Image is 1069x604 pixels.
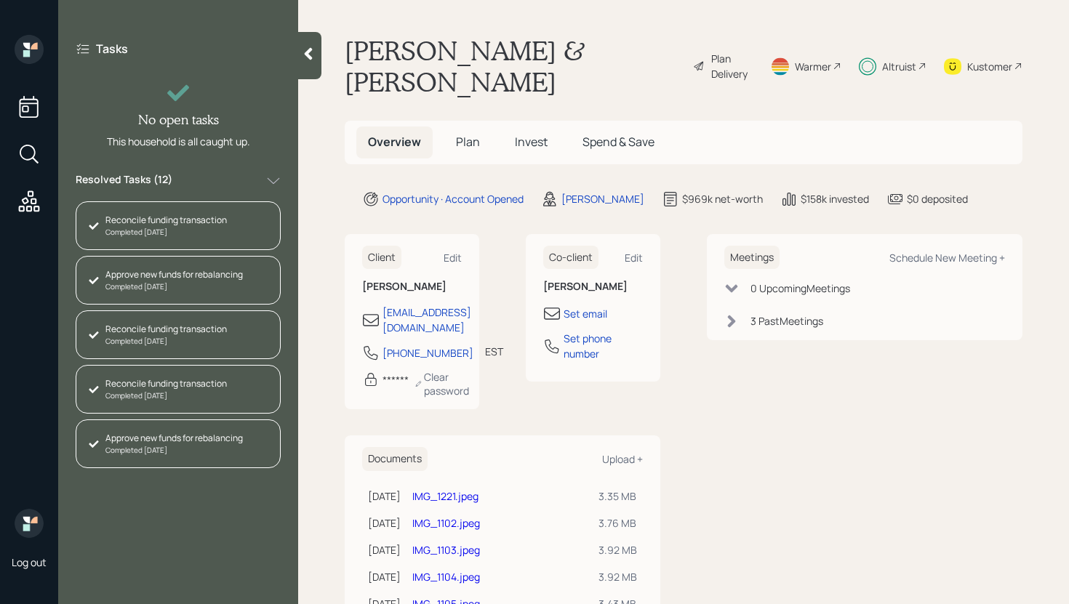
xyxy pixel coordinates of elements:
div: [DATE] [368,488,401,504]
div: 0 Upcoming Meeting s [750,281,850,296]
a: IMG_1221.jpeg [412,489,479,503]
div: Completed [DATE] [105,336,227,347]
div: Opportunity · Account Opened [383,191,524,206]
h6: Meetings [724,246,780,270]
label: Resolved Tasks ( 12 ) [76,172,172,190]
div: Schedule New Meeting + [889,251,1005,265]
div: 3.76 MB [598,515,637,531]
div: Completed [DATE] [105,281,243,292]
div: $158k invested [801,191,869,206]
h1: [PERSON_NAME] & [PERSON_NAME] [345,35,681,97]
div: 3.92 MB [598,569,637,584]
div: Set phone number [564,331,643,361]
div: Set email [564,306,607,321]
h6: [PERSON_NAME] [543,281,643,293]
div: Reconcile funding transaction [105,323,227,336]
div: Edit [444,251,462,265]
div: Upload + [602,452,643,466]
label: Tasks [96,41,128,57]
img: retirable_logo.png [15,509,44,538]
h6: Client [362,246,401,270]
a: IMG_1103.jpeg [412,543,480,557]
span: Invest [515,134,548,150]
div: Completed [DATE] [105,445,243,456]
div: EST [485,344,503,359]
div: $969k net-worth [682,191,763,206]
div: 3 Past Meeting s [750,313,823,329]
div: Reconcile funding transaction [105,377,227,390]
div: [EMAIL_ADDRESS][DOMAIN_NAME] [383,305,471,335]
div: Plan Delivery [711,51,753,81]
div: [PHONE_NUMBER] [383,345,473,361]
span: Plan [456,134,480,150]
h4: No open tasks [138,112,219,128]
div: 3.92 MB [598,542,637,557]
div: This household is all caught up. [107,134,250,149]
div: [DATE] [368,569,401,584]
div: Completed [DATE] [105,227,227,238]
div: Edit [625,251,643,265]
div: 3.35 MB [598,488,637,504]
span: Spend & Save [582,134,654,150]
a: IMG_1104.jpeg [412,570,480,584]
div: Completed [DATE] [105,390,227,401]
div: [DATE] [368,542,401,557]
div: [DATE] [368,515,401,531]
h6: Documents [362,447,428,471]
div: Approve new funds for rebalancing [105,268,243,281]
a: IMG_1102.jpeg [412,516,480,530]
div: $0 deposited [907,191,968,206]
h6: [PERSON_NAME] [362,281,462,293]
div: Approve new funds for rebalancing [105,432,243,445]
div: Reconcile funding transaction [105,214,227,227]
div: [PERSON_NAME] [561,191,644,206]
div: Warmer [795,59,831,74]
div: Altruist [882,59,916,74]
span: Overview [368,134,421,150]
h6: Co-client [543,246,598,270]
div: Clear password [415,370,473,398]
div: Kustomer [967,59,1012,74]
div: Log out [12,555,47,569]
